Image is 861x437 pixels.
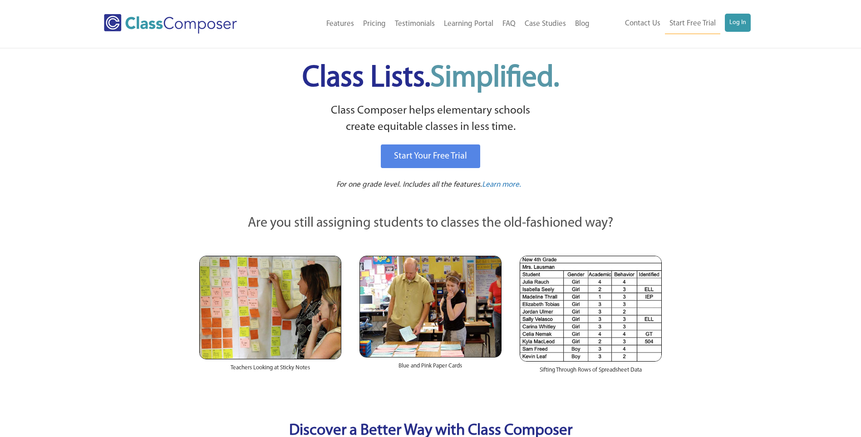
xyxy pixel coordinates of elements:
a: Pricing [359,14,390,34]
div: Sifting Through Rows of Spreadsheet Data [520,362,662,383]
nav: Header Menu [274,14,594,34]
a: FAQ [498,14,520,34]
img: Blue and Pink Paper Cards [359,256,502,357]
div: Blue and Pink Paper Cards [359,358,502,379]
span: Class Lists. [302,64,559,93]
span: For one grade level. Includes all the features. [336,181,482,189]
div: Teachers Looking at Sticky Notes [199,359,341,381]
p: Are you still assigning students to classes the old-fashioned way? [199,214,662,233]
a: Learn more. [482,179,521,191]
span: Start Your Free Trial [394,152,467,161]
a: Learning Portal [439,14,498,34]
a: Contact Us [620,14,665,34]
a: Testimonials [390,14,439,34]
span: Simplified. [430,64,559,93]
span: Learn more. [482,181,521,189]
a: Start Free Trial [665,14,720,34]
a: Features [322,14,359,34]
a: Start Your Free Trial [381,144,480,168]
img: Spreadsheets [520,256,662,362]
p: Class Composer helps elementary schools create equitable classes in less time. [198,103,664,136]
img: Class Composer [104,14,237,34]
a: Blog [571,14,594,34]
img: Teachers Looking at Sticky Notes [199,256,341,359]
a: Log In [725,14,751,32]
nav: Header Menu [594,14,751,34]
a: Case Studies [520,14,571,34]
